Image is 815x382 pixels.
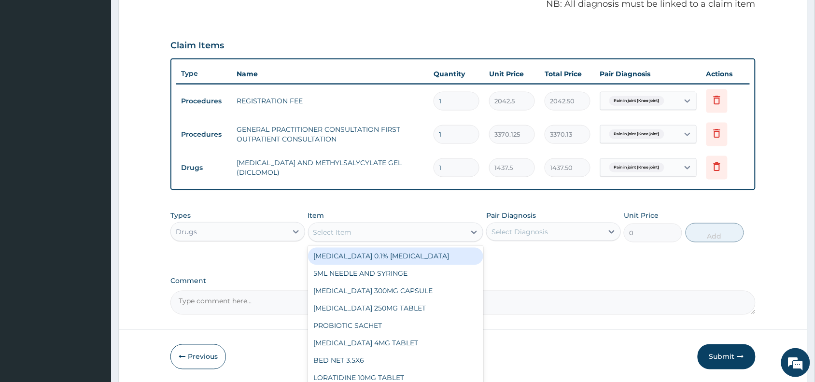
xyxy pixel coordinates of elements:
button: Add [686,223,744,242]
div: Chat with us now [50,54,162,67]
td: Procedures [176,126,232,143]
th: Type [176,65,232,83]
th: Name [232,64,429,84]
div: [MEDICAL_DATA] 4MG TABLET [308,335,484,352]
label: Item [308,211,324,220]
div: BED NET 3.5X6 [308,352,484,369]
td: Procedures [176,92,232,110]
button: Submit [698,344,756,369]
span: We're online! [56,122,133,219]
td: REGISTRATION FEE [232,91,429,111]
button: Previous [170,344,226,369]
div: 5ML NEEDLE AND SYRINGE [308,265,484,283]
td: [MEDICAL_DATA] AND METHYLSALYCYLATE GEL (DICLOMOL) [232,153,429,182]
span: Pain in joint [Knee joint] [609,96,664,106]
label: Unit Price [624,211,659,220]
th: Unit Price [484,64,540,84]
div: [MEDICAL_DATA] 250MG TABLET [308,300,484,317]
span: Pain in joint [Knee joint] [609,129,664,139]
h3: Claim Items [170,41,224,51]
td: GENERAL PRACTITIONER CONSULTATION FIRST OUTPATIENT CONSULTATION [232,120,429,149]
span: Pain in joint [Knee joint] [609,163,664,172]
th: Actions [702,64,750,84]
div: [MEDICAL_DATA] 300MG CAPSULE [308,283,484,300]
img: d_794563401_company_1708531726252_794563401 [18,48,39,72]
label: Comment [170,277,756,285]
div: [MEDICAL_DATA] 0.1% [MEDICAL_DATA] [308,248,484,265]
div: Minimize live chat window [158,5,182,28]
label: Types [170,212,191,220]
th: Quantity [429,64,484,84]
th: Pair Diagnosis [595,64,702,84]
label: Pair Diagnosis [486,211,536,220]
div: Select Diagnosis [492,227,548,237]
td: Drugs [176,159,232,177]
div: PROBIOTIC SACHET [308,317,484,335]
th: Total Price [540,64,595,84]
textarea: Type your message and hit 'Enter' [5,264,184,297]
div: Select Item [313,227,352,237]
div: Drugs [176,227,197,237]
